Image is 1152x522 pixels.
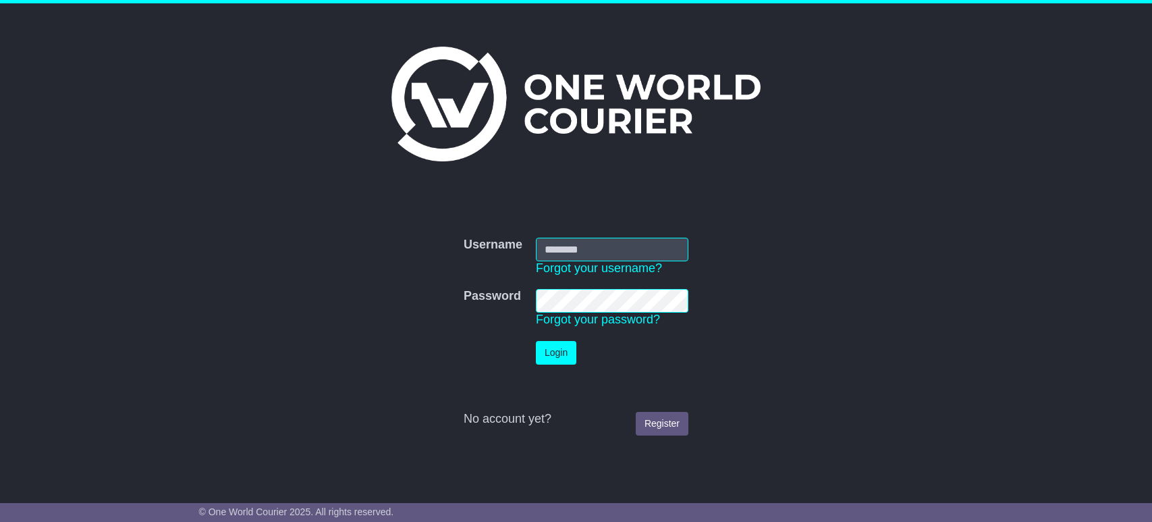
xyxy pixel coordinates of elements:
img: One World [391,47,760,161]
button: Login [536,341,576,365]
a: Forgot your password? [536,313,660,326]
label: Password [464,289,521,304]
div: No account yet? [464,412,688,427]
span: © One World Courier 2025. All rights reserved. [199,506,394,517]
label: Username [464,238,522,253]
a: Register [636,412,688,436]
a: Forgot your username? [536,261,662,275]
